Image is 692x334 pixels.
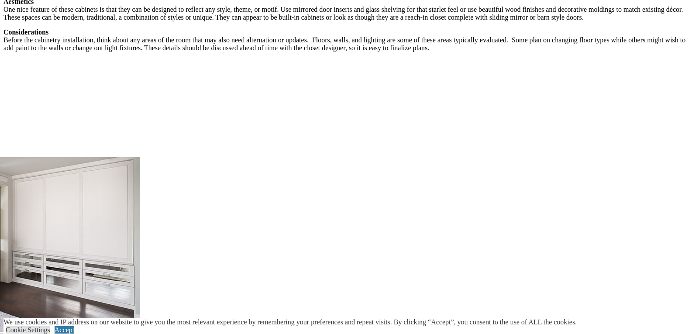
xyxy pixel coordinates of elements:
p: Before the cabinetry installation, think about any areas of the room that may also need alternati... [3,28,689,52]
a: Accept [55,326,74,334]
div: We use cookies and IP address on our website to give you the most relevant experience by remember... [3,318,577,326]
strong: Considerations [3,28,48,36]
a: Cookie Settings [6,326,50,334]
